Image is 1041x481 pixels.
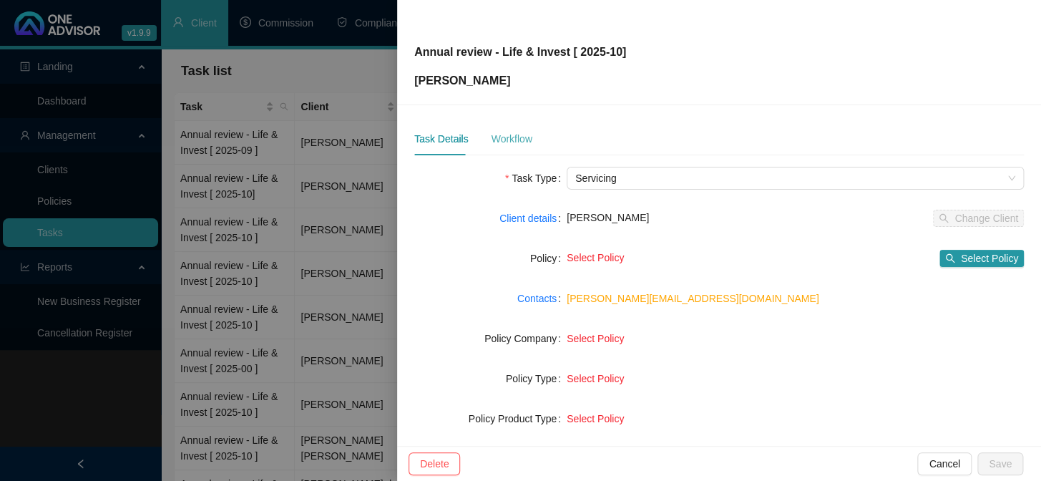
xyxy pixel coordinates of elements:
div: Workflow [491,131,532,147]
span: Select Policy [961,251,1018,266]
button: Change Client [933,210,1024,227]
span: Select Policy [567,413,624,424]
button: Delete [409,452,460,475]
span: search [945,253,955,263]
span: Select Policy [567,252,624,263]
label: Policy Product Type [469,407,567,430]
button: Cancel [917,452,972,475]
p: [PERSON_NAME] [414,72,626,89]
label: Policy [530,247,567,270]
span: Select Policy [567,373,624,384]
button: Save [977,452,1023,475]
span: Cancel [929,456,960,472]
a: Contacts [517,291,557,306]
label: Task Type [505,167,567,190]
span: Servicing [575,167,1015,189]
p: Annual review - Life & Invest [ 2025-10] [414,44,626,61]
span: Select Policy [567,333,624,344]
label: Policy Company [484,327,567,350]
span: [PERSON_NAME] [567,212,649,223]
span: Delete [420,456,449,472]
label: Policy Type [506,367,567,390]
div: Task Details [414,131,468,147]
a: [PERSON_NAME][EMAIL_ADDRESS][DOMAIN_NAME] [567,293,818,304]
a: Client details [499,210,557,226]
button: Select Policy [939,250,1024,267]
